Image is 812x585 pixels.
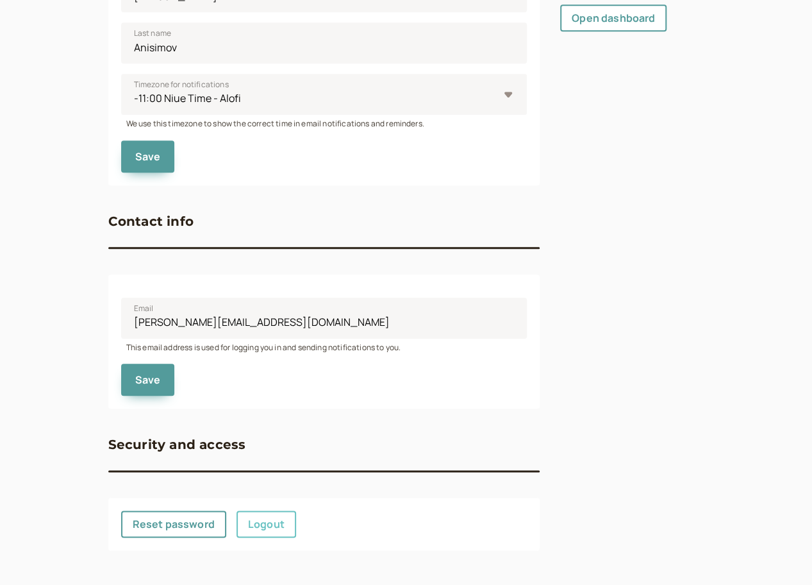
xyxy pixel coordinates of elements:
div: This email address is used for logging you in and sending notifications to you. [121,339,527,353]
button: Save [121,140,175,173]
button: Open dashboard [560,4,667,31]
span: Save [135,149,161,164]
select: Timezone for notifications [121,74,527,115]
div: We use this timezone to show the correct time in email notifications and reminders. [121,115,527,130]
span: Last name [134,27,171,40]
span: Open dashboard [572,11,655,25]
button: Save [121,364,175,396]
input: Last name [121,22,527,64]
span: Timezone for notifications [134,78,229,91]
h3: Security and access [108,434,246,455]
span: Email [134,302,154,315]
iframe: Chat Widget [748,523,812,585]
a: Logout [236,511,296,538]
span: Save [135,373,161,387]
input: Email [121,298,527,339]
a: Reset password [121,511,226,538]
h3: Contact info [108,211,194,232]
